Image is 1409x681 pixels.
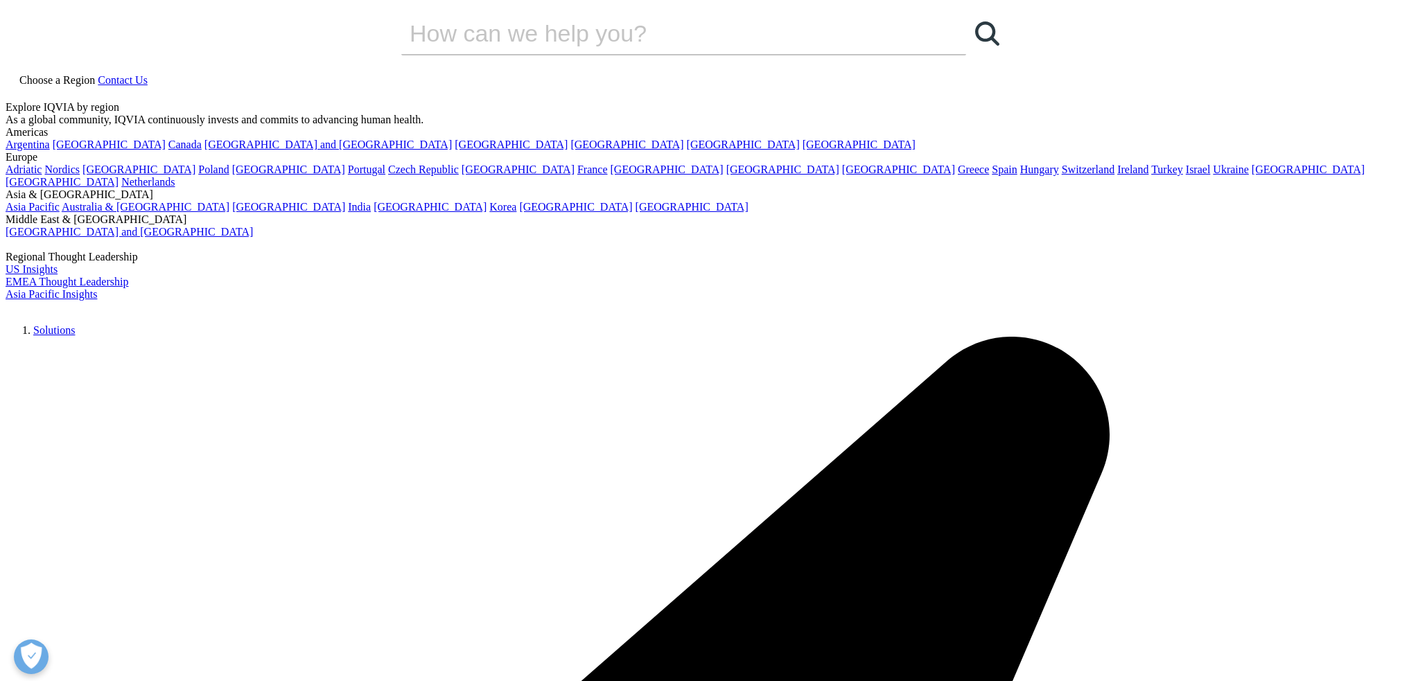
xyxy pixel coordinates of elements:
button: Open Preferences [14,639,49,674]
a: Korea [489,201,516,213]
div: Asia & [GEOGRAPHIC_DATA] [6,188,1403,201]
a: Switzerland [1062,163,1114,175]
a: [GEOGRAPHIC_DATA] [611,163,724,175]
a: [GEOGRAPHIC_DATA] [6,176,119,188]
a: Australia & [GEOGRAPHIC_DATA] [62,201,229,213]
a: [GEOGRAPHIC_DATA] [1252,163,1365,175]
a: Argentina [6,139,50,150]
div: Europe [6,151,1403,163]
a: [GEOGRAPHIC_DATA] and [GEOGRAPHIC_DATA] [204,139,452,150]
a: [GEOGRAPHIC_DATA] [803,139,916,150]
a: Israel [1186,163,1211,175]
a: [GEOGRAPHIC_DATA] and [GEOGRAPHIC_DATA] [6,226,253,238]
a: Search [966,12,1008,54]
a: Ukraine [1213,163,1249,175]
a: [GEOGRAPHIC_DATA] [842,163,955,175]
input: Search [401,12,927,54]
a: US Insights [6,263,58,275]
a: Spain [992,163,1017,175]
a: Contact Us [98,74,148,86]
a: Asia Pacific Insights [6,288,97,300]
a: [GEOGRAPHIC_DATA] [726,163,839,175]
a: [GEOGRAPHIC_DATA] [232,163,345,175]
a: France [577,163,608,175]
div: Americas [6,126,1403,139]
span: Choose a Region [19,74,95,86]
a: Nordics [44,163,80,175]
a: [GEOGRAPHIC_DATA] [82,163,195,175]
div: As a global community, IQVIA continuously invests and commits to advancing human health. [6,114,1403,126]
a: Greece [958,163,989,175]
a: [GEOGRAPHIC_DATA] [455,139,568,150]
a: Canada [168,139,202,150]
a: [GEOGRAPHIC_DATA] [519,201,632,213]
div: Middle East & [GEOGRAPHIC_DATA] [6,213,1403,226]
a: [GEOGRAPHIC_DATA] [53,139,166,150]
a: Netherlands [121,176,175,188]
a: EMEA Thought Leadership [6,276,128,288]
a: [GEOGRAPHIC_DATA] [462,163,575,175]
a: [GEOGRAPHIC_DATA] [636,201,749,213]
a: Asia Pacific [6,201,60,213]
a: Poland [198,163,229,175]
a: Adriatic [6,163,42,175]
a: [GEOGRAPHIC_DATA] [570,139,683,150]
a: Turkey [1151,163,1183,175]
a: Portugal [348,163,385,175]
a: India [348,201,371,213]
div: Explore IQVIA by region [6,101,1403,114]
a: Ireland [1117,163,1148,175]
div: Regional Thought Leadership [6,251,1403,263]
a: [GEOGRAPHIC_DATA] [687,139,800,150]
a: [GEOGRAPHIC_DATA] [232,201,345,213]
a: Hungary [1020,163,1059,175]
a: Solutions [33,324,75,336]
a: Czech Republic [388,163,459,175]
a: [GEOGRAPHIC_DATA] [374,201,487,213]
svg: Search [975,21,999,46]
